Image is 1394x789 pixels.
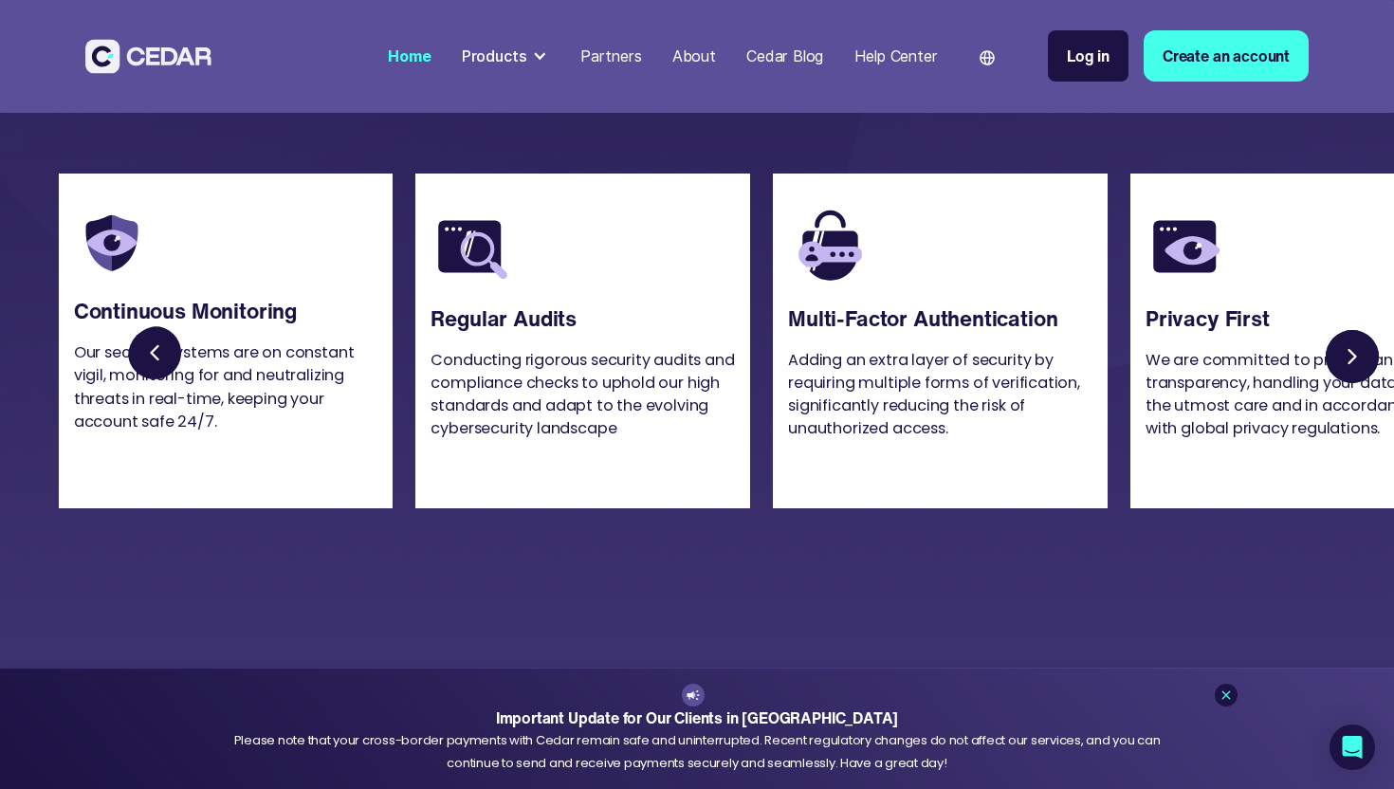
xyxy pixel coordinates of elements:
div: Help Center [854,45,938,67]
img: announcement [686,688,701,703]
a: Log in [1048,30,1128,82]
div: Products [462,45,527,67]
a: About [665,35,724,77]
a: Previous slide [128,326,190,388]
a: Help Center [847,35,945,77]
div: Cedar Blog [746,45,823,67]
a: Cedar Blog [739,35,831,77]
a: Home [380,35,438,77]
a: Next slide [1322,326,1384,388]
div: About [672,45,716,67]
div: Please note that your cross-border payments with Cedar remain safe and uninterrupted. Recent regu... [232,729,1162,774]
a: Create an account [1144,30,1309,82]
div: Home [388,45,431,67]
a: Partners [573,35,650,77]
div: Partners [580,45,642,67]
div: Open Intercom Messenger [1330,725,1375,770]
div: Log in [1067,45,1110,67]
strong: Important Update for Our Clients in [GEOGRAPHIC_DATA] [496,706,899,729]
img: world icon [980,50,995,65]
div: Products [454,37,558,75]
